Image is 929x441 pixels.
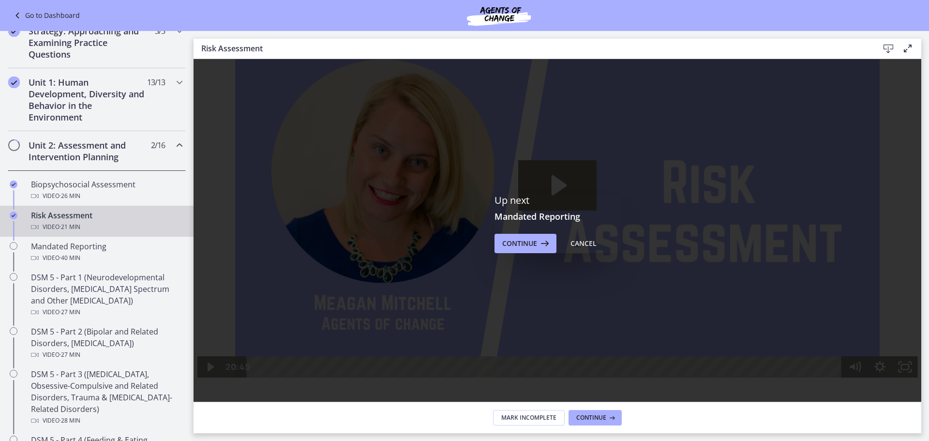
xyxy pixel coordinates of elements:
span: Continue [502,238,537,249]
span: · 27 min [60,349,80,361]
button: Continue [569,410,622,426]
a: Go to Dashboard [12,10,80,21]
div: Risk Assessment [31,210,182,233]
div: DSM 5 - Part 2 (Bipolar and Related Disorders, [MEDICAL_DATA]) [31,326,182,361]
p: Up next [494,194,620,207]
h3: Risk Assessment [201,43,863,54]
div: DSM 5 - Part 1 (Neurodevelopmental Disorders, [MEDICAL_DATA] Spectrum and Other [MEDICAL_DATA]) [31,272,182,318]
div: Video [31,306,182,318]
div: Cancel [570,238,597,249]
i: Completed [8,76,20,88]
i: Completed [10,181,17,188]
div: Mandated Reporting [31,241,182,264]
button: Continue [494,234,556,253]
button: Play Video: cbe2b61t4o1cl02sic50.mp4 [325,198,404,248]
span: Mark Incomplete [501,414,556,422]
img: Agents of Change Social Work Test Prep [441,4,557,27]
img: Video Thumbnail [4,52,724,415]
i: Completed [8,25,20,37]
button: Play Video [4,394,29,415]
span: · 40 min [60,252,80,264]
span: 3 / 3 [155,25,165,37]
span: · 27 min [60,306,80,318]
h2: Strategy: Approaching and Examining Practice Questions [29,25,147,60]
div: Video [31,190,182,202]
span: · 26 min [60,190,80,202]
div: Biopsychosocial Assessment [31,179,182,202]
div: Video [31,252,182,264]
div: Video [31,349,182,361]
button: Fullscreen [699,394,724,415]
span: · 28 min [60,415,80,426]
button: Mute [649,394,674,415]
div: Video [31,221,182,233]
span: · 21 min [60,221,80,233]
div: DSM 5 - Part 3 ([MEDICAL_DATA], Obsessive-Compulsive and Related Disorders, Trauma & [MEDICAL_DAT... [31,368,182,426]
button: Show settings menu [674,394,699,415]
h3: Mandated Reporting [494,211,620,222]
span: 2 / 16 [151,139,165,151]
div: Video [31,415,182,426]
h2: Unit 2: Assessment and Intervention Planning [29,139,147,163]
span: 13 / 13 [147,76,165,88]
i: Completed [10,212,17,219]
div: Playbar [62,394,642,415]
h2: Unit 1: Human Development, Diversity and Behavior in the Environment [29,76,147,123]
button: Cancel [563,234,604,253]
span: Continue [576,414,606,422]
button: Mark Incomplete [493,410,565,426]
